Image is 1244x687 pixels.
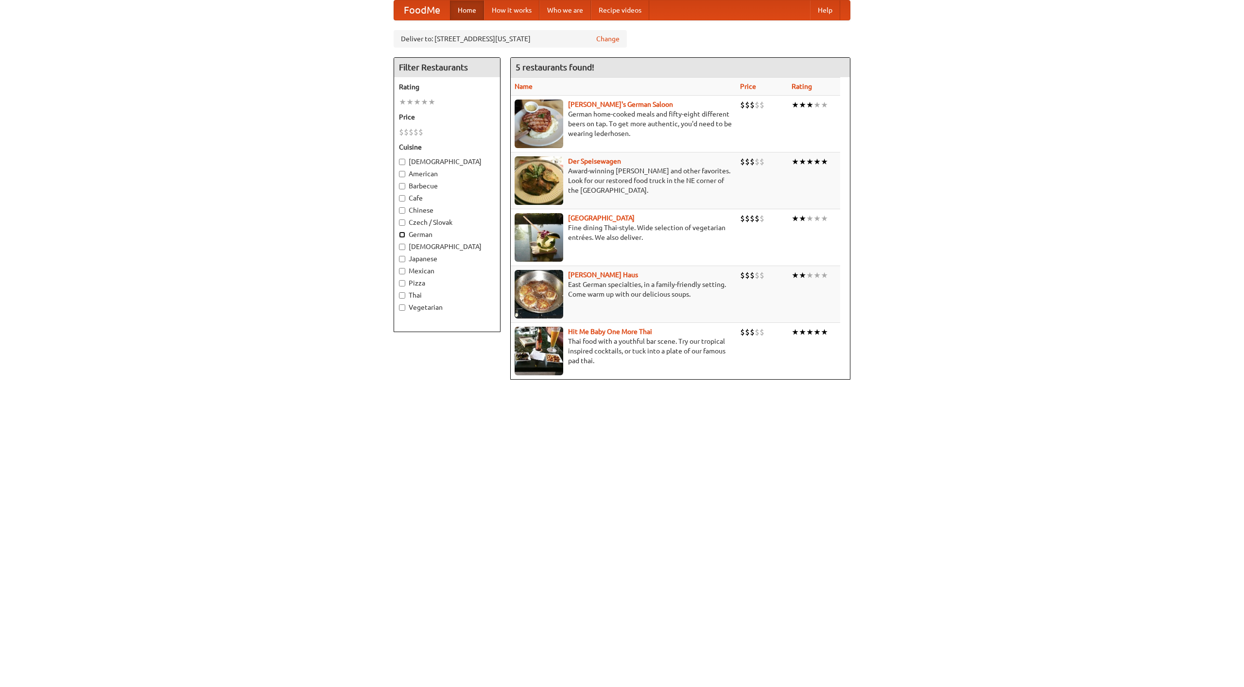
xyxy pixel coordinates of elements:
a: Change [596,34,620,44]
li: $ [760,270,764,281]
li: ★ [813,213,821,224]
li: $ [740,270,745,281]
label: Pizza [399,278,495,288]
h5: Price [399,112,495,122]
a: Der Speisewagen [568,157,621,165]
li: $ [755,327,760,337]
li: ★ [421,97,428,107]
input: Czech / Slovak [399,219,405,226]
li: $ [760,100,764,110]
li: $ [745,100,750,110]
li: ★ [806,327,813,337]
input: Chinese [399,207,405,214]
li: ★ [821,270,828,281]
input: American [399,171,405,177]
li: ★ [821,213,828,224]
label: Vegetarian [399,302,495,312]
li: ★ [813,156,821,167]
label: Mexican [399,266,495,276]
li: $ [760,156,764,167]
li: $ [750,270,755,281]
li: ★ [399,97,406,107]
a: Hit Me Baby One More Thai [568,328,652,335]
img: speisewagen.jpg [515,156,563,205]
input: Pizza [399,280,405,286]
li: $ [745,327,750,337]
a: Name [515,83,533,90]
li: ★ [792,213,799,224]
input: Mexican [399,268,405,274]
a: Rating [792,83,812,90]
input: [DEMOGRAPHIC_DATA] [399,159,405,165]
input: Thai [399,292,405,299]
li: ★ [414,97,421,107]
li: $ [418,127,423,137]
a: Price [740,83,756,90]
a: Recipe videos [591,0,649,20]
label: American [399,169,495,179]
li: ★ [792,100,799,110]
a: How it works [484,0,539,20]
li: $ [755,213,760,224]
label: [DEMOGRAPHIC_DATA] [399,242,495,251]
li: ★ [792,156,799,167]
li: ★ [821,100,828,110]
input: Barbecue [399,183,405,189]
li: $ [740,156,745,167]
li: ★ [799,156,806,167]
p: Award-winning [PERSON_NAME] and other favorites. Look for our restored food truck in the NE corne... [515,166,732,195]
li: ★ [792,270,799,281]
label: Barbecue [399,181,495,191]
a: [PERSON_NAME] Haus [568,271,638,279]
ng-pluralize: 5 restaurants found! [516,63,594,72]
li: ★ [806,270,813,281]
h5: Cuisine [399,142,495,152]
li: $ [409,127,414,137]
input: Japanese [399,256,405,262]
li: ★ [799,213,806,224]
p: East German specialties, in a family-friendly setting. Come warm up with our delicious soups. [515,280,732,299]
p: German home-cooked meals and fifty-eight different beers on tap. To get more authentic, you'd nee... [515,109,732,138]
a: FoodMe [394,0,450,20]
li: ★ [806,213,813,224]
li: $ [740,213,745,224]
label: Czech / Slovak [399,218,495,227]
h5: Rating [399,82,495,92]
div: Deliver to: [STREET_ADDRESS][US_STATE] [394,30,627,48]
li: $ [414,127,418,137]
li: $ [755,156,760,167]
li: $ [399,127,404,137]
input: [DEMOGRAPHIC_DATA] [399,244,405,250]
li: $ [750,327,755,337]
p: Fine dining Thai-style. Wide selection of vegetarian entrées. We also deliver. [515,223,732,242]
li: ★ [821,156,828,167]
label: Thai [399,290,495,300]
img: kohlhaus.jpg [515,270,563,318]
a: [PERSON_NAME]'s German Saloon [568,101,673,108]
li: $ [745,156,750,167]
li: ★ [799,270,806,281]
label: [DEMOGRAPHIC_DATA] [399,157,495,167]
li: $ [760,327,764,337]
li: $ [750,100,755,110]
li: ★ [813,327,821,337]
li: $ [745,213,750,224]
li: $ [755,100,760,110]
li: $ [760,213,764,224]
label: Cafe [399,193,495,203]
li: $ [740,100,745,110]
li: ★ [813,100,821,110]
li: $ [750,156,755,167]
li: ★ [799,327,806,337]
li: ★ [406,97,414,107]
label: Japanese [399,254,495,264]
input: German [399,232,405,238]
input: Cafe [399,195,405,201]
img: esthers.jpg [515,100,563,148]
a: [GEOGRAPHIC_DATA] [568,214,635,222]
